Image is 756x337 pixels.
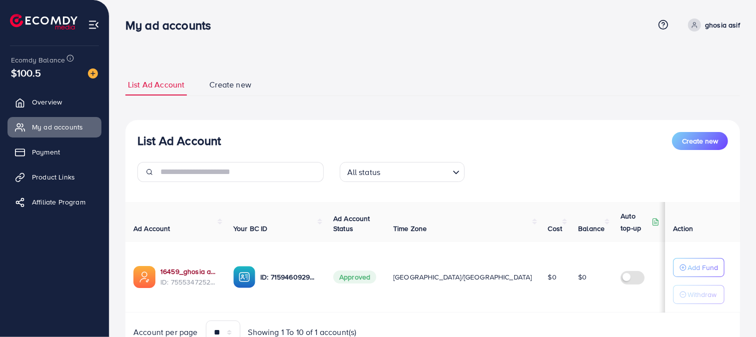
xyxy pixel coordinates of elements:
[548,272,557,282] span: $0
[32,197,85,207] span: Affiliate Program
[7,142,101,162] a: Payment
[340,162,465,182] div: Search for option
[160,266,217,276] a: 16459_ghosia asif_1759116405336
[548,223,563,233] span: Cost
[88,19,99,30] img: menu
[32,122,83,132] span: My ad accounts
[128,79,184,90] span: List Ad Account
[383,163,448,179] input: Search for option
[7,167,101,187] a: Product Links
[673,223,693,233] span: Action
[11,65,41,80] span: $100.5
[393,272,532,282] span: [GEOGRAPHIC_DATA]/[GEOGRAPHIC_DATA]
[682,136,718,146] span: Create new
[333,213,370,233] span: Ad Account Status
[233,223,268,233] span: Your BC ID
[133,266,155,288] img: ic-ads-acc.e4c84228.svg
[705,19,740,31] p: ghosia asif
[11,55,65,65] span: Ecomdy Balance
[160,266,217,287] div: <span class='underline'>16459_ghosia asif_1759116405336</span></br>7555347252065861633
[684,18,740,31] a: ghosia asif
[7,117,101,137] a: My ad accounts
[209,79,251,90] span: Create new
[7,92,101,112] a: Overview
[32,97,62,107] span: Overview
[260,271,317,283] p: ID: 7159460929082490881
[7,192,101,212] a: Affiliate Program
[32,147,60,157] span: Payment
[673,285,725,304] button: Withdraw
[578,223,605,233] span: Balance
[137,133,221,148] h3: List Ad Account
[133,223,170,233] span: Ad Account
[160,277,217,287] span: ID: 7555347252065861633
[672,132,728,150] button: Create new
[345,165,383,179] span: All status
[233,266,255,288] img: ic-ba-acc.ded83a64.svg
[88,68,98,78] img: image
[10,14,77,29] img: logo
[688,261,718,273] p: Add Fund
[578,272,587,282] span: $0
[125,18,219,32] h3: My ad accounts
[714,292,749,329] iframe: Chat
[393,223,427,233] span: Time Zone
[621,210,650,234] p: Auto top-up
[333,270,376,283] span: Approved
[32,172,75,182] span: Product Links
[673,258,725,277] button: Add Fund
[688,288,717,300] p: Withdraw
